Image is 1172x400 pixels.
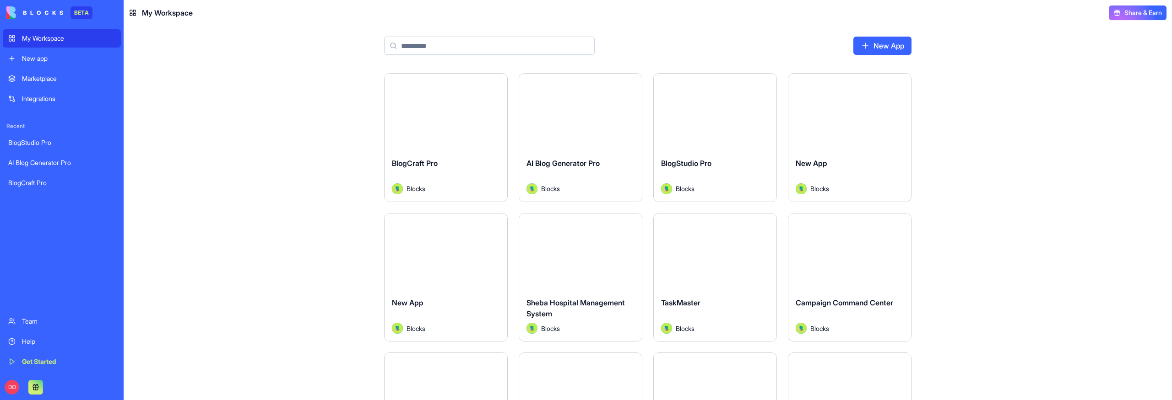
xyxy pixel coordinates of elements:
[526,298,625,318] span: Sheba Hospital Management System
[3,174,121,192] a: BlogCraft Pro
[653,73,777,202] a: BlogStudio ProAvatarBlocks
[676,324,695,333] span: Blocks
[796,298,893,307] span: Campaign Command Center
[22,74,115,83] div: Marketplace
[853,37,912,55] a: New App
[1109,5,1167,20] button: Share & Earn
[519,213,642,342] a: Sheba Hospital Management SystemAvatarBlocks
[3,352,121,371] a: Get Started
[407,184,425,193] span: Blocks
[3,29,121,48] a: My Workspace
[661,298,700,307] span: TaskMaster
[541,184,560,193] span: Blocks
[22,337,115,346] div: Help
[796,323,807,334] img: Avatar
[810,324,829,333] span: Blocks
[810,184,829,193] span: Blocks
[3,154,121,172] a: AI Blog Generator Pro
[796,183,807,194] img: Avatar
[661,159,711,168] span: BlogStudio Pro
[142,7,193,18] span: My Workspace
[392,323,403,334] img: Avatar
[3,133,121,152] a: BlogStudio Pro
[22,357,115,366] div: Get Started
[1124,8,1162,17] span: Share & Earn
[8,158,115,167] div: AI Blog Generator Pro
[3,69,121,88] a: Marketplace
[661,323,672,334] img: Avatar
[8,138,115,147] div: BlogStudio Pro
[407,324,425,333] span: Blocks
[788,73,912,202] a: New AppAvatarBlocks
[6,6,63,19] img: logo
[22,34,115,43] div: My Workspace
[3,49,121,68] a: New app
[519,73,642,202] a: AI Blog Generator ProAvatarBlocks
[526,159,600,168] span: AI Blog Generator Pro
[661,183,672,194] img: Avatar
[3,312,121,331] a: Team
[392,159,438,168] span: BlogCraft Pro
[392,298,423,307] span: New App
[526,323,537,334] img: Avatar
[8,178,115,187] div: BlogCraft Pro
[653,213,777,342] a: TaskMasterAvatarBlocks
[526,183,537,194] img: Avatar
[788,213,912,342] a: Campaign Command CenterAvatarBlocks
[796,159,827,168] span: New App
[22,54,115,63] div: New app
[676,184,695,193] span: Blocks
[392,183,403,194] img: Avatar
[384,73,508,202] a: BlogCraft ProAvatarBlocks
[6,6,92,19] a: BETA
[71,6,92,19] div: BETA
[3,332,121,351] a: Help
[5,380,19,395] span: DO
[22,94,115,103] div: Integrations
[3,123,121,130] span: Recent
[22,317,115,326] div: Team
[3,90,121,108] a: Integrations
[384,213,508,342] a: New AppAvatarBlocks
[541,324,560,333] span: Blocks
